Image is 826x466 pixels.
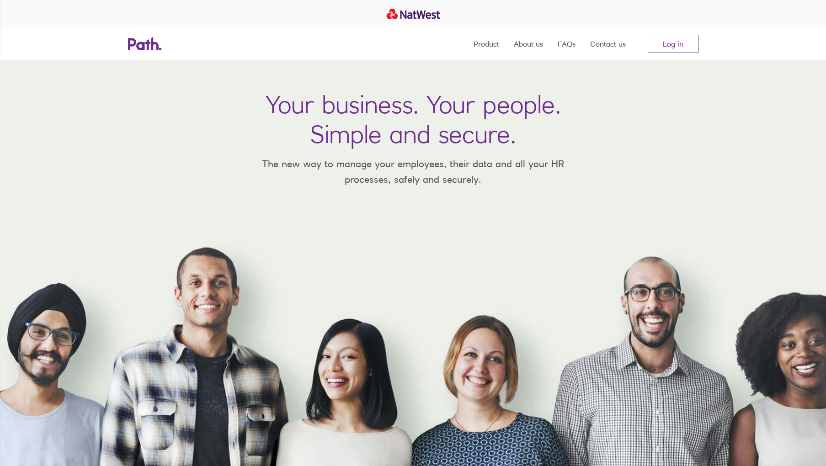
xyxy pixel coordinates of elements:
[590,27,626,60] a: Contact us
[648,35,698,53] a: Log in
[474,27,499,60] a: Product
[266,90,561,149] h1: Your business. Your people. Simple and secure.
[558,27,576,60] a: FAQs
[249,156,578,187] p: The new way to manage your employees, their data and all your HR processes, safely and securely.
[514,27,543,60] a: About us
